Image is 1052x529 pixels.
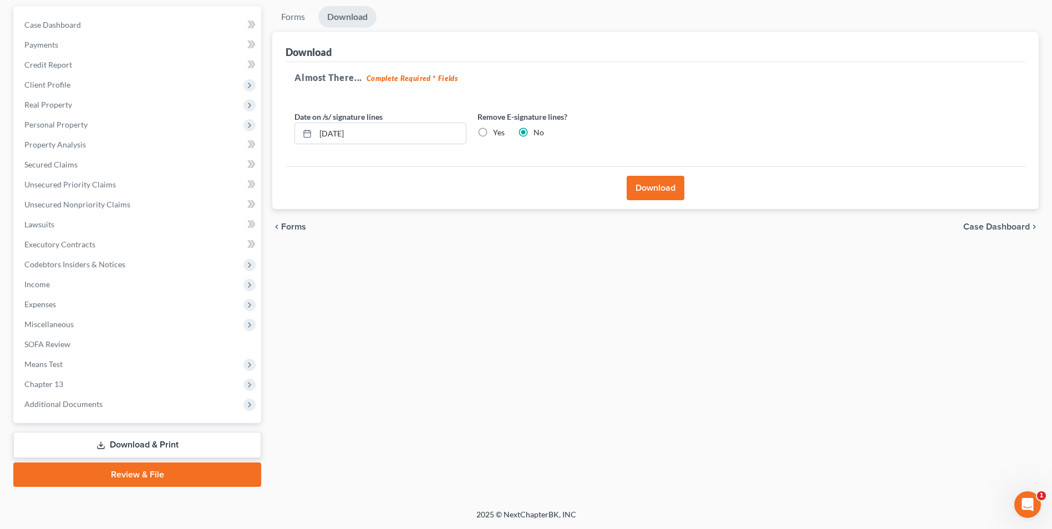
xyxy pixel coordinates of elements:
[272,6,314,28] a: Forms
[24,100,72,109] span: Real Property
[294,71,1017,84] h5: Almost There...
[24,220,54,229] span: Lawsuits
[963,222,1039,231] a: Case Dashboard chevron_right
[24,200,130,209] span: Unsecured Nonpriority Claims
[16,35,261,55] a: Payments
[493,127,505,138] label: Yes
[477,111,649,123] label: Remove E-signature lines?
[963,222,1030,231] span: Case Dashboard
[1037,491,1046,500] span: 1
[24,359,63,369] span: Means Test
[16,155,261,175] a: Secured Claims
[316,123,466,144] input: MM/DD/YYYY
[294,111,383,123] label: Date on /s/ signature lines
[24,40,58,49] span: Payments
[367,74,458,83] strong: Complete Required * Fields
[627,176,684,200] button: Download
[24,299,56,309] span: Expenses
[272,222,321,231] button: chevron_left Forms
[318,6,377,28] a: Download
[281,222,306,231] span: Forms
[24,180,116,189] span: Unsecured Priority Claims
[24,260,125,269] span: Codebtors Insiders & Notices
[1030,222,1039,231] i: chevron_right
[16,55,261,75] a: Credit Report
[24,160,78,169] span: Secured Claims
[24,20,81,29] span: Case Dashboard
[13,432,261,458] a: Download & Print
[24,279,50,289] span: Income
[24,60,72,69] span: Credit Report
[24,80,70,89] span: Client Profile
[24,399,103,409] span: Additional Documents
[272,222,281,231] i: chevron_left
[286,45,332,59] div: Download
[1014,491,1041,518] iframe: Intercom live chat
[210,509,842,529] div: 2025 © NextChapterBK, INC
[16,215,261,235] a: Lawsuits
[16,135,261,155] a: Property Analysis
[24,319,74,329] span: Miscellaneous
[24,140,86,149] span: Property Analysis
[16,235,261,255] a: Executory Contracts
[16,175,261,195] a: Unsecured Priority Claims
[24,379,63,389] span: Chapter 13
[24,240,95,249] span: Executory Contracts
[24,120,88,129] span: Personal Property
[24,339,70,349] span: SOFA Review
[533,127,544,138] label: No
[16,15,261,35] a: Case Dashboard
[16,195,261,215] a: Unsecured Nonpriority Claims
[16,334,261,354] a: SOFA Review
[13,462,261,487] a: Review & File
